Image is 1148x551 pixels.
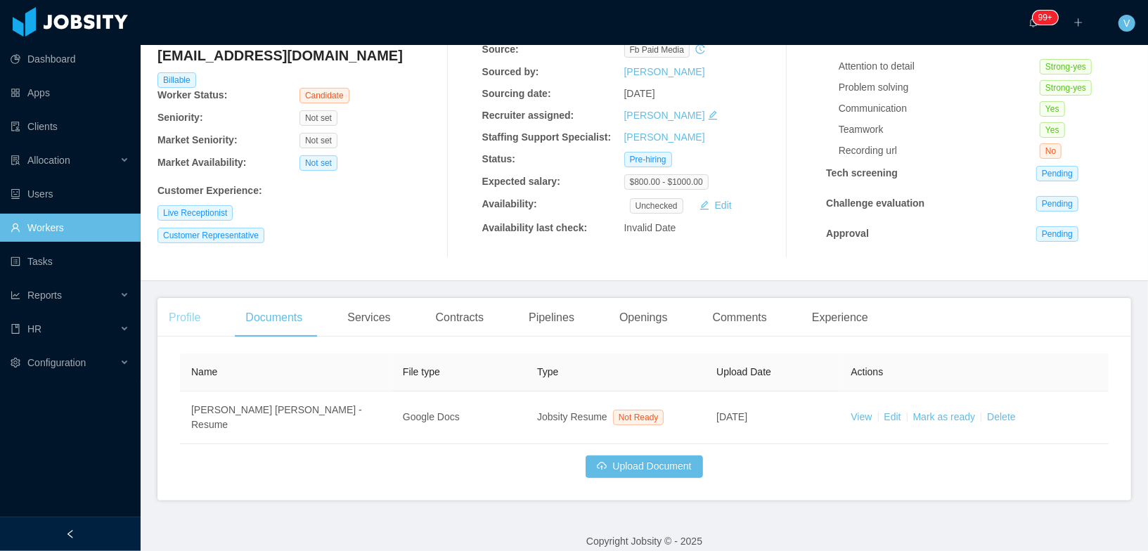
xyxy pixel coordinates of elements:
b: Availability: [482,198,537,209]
span: Not Ready [613,410,664,425]
a: [PERSON_NAME] [624,110,705,121]
td: [PERSON_NAME] [PERSON_NAME] - Resume [180,391,392,444]
span: Allocation [27,155,70,166]
span: Invalid Date [624,222,676,233]
span: Pending [1036,196,1078,212]
div: Problem solving [839,80,1040,95]
span: Pre-hiring [624,152,672,167]
strong: Approval [826,228,869,239]
div: Attention to detail [839,59,1040,74]
b: Recruiter assigned: [482,110,574,121]
div: Documents [234,298,314,337]
a: Mark as ready [913,411,976,422]
b: Customer Experience : [157,185,262,196]
div: Services [336,298,401,337]
span: Not set [299,155,337,171]
b: Sourcing date: [482,88,551,99]
div: Teamwork [839,122,1040,137]
b: Expected salary: [482,176,560,187]
i: icon: plus [1073,18,1083,27]
i: icon: book [11,324,20,334]
td: Google Docs [392,391,526,444]
span: Live Receptionist [157,205,233,221]
span: No [1040,143,1062,159]
b: Source: [482,44,519,55]
strong: Tech screening [826,167,898,179]
i: icon: setting [11,358,20,368]
a: Delete [987,411,1015,422]
i: icon: bell [1028,18,1038,27]
a: View [851,411,872,422]
div: Recording url [839,143,1040,158]
h4: [EMAIL_ADDRESS][DOMAIN_NAME] [157,46,441,65]
span: fb paid media [624,42,690,58]
span: $800.00 - $1000.00 [624,174,709,190]
a: [PERSON_NAME] [624,66,705,77]
b: Sourced by: [482,66,539,77]
span: Yes [1040,101,1065,117]
span: V [1123,15,1130,32]
span: Configuration [27,357,86,368]
div: Communication [839,101,1040,116]
a: icon: auditClients [11,112,129,141]
div: Contracts [425,298,495,337]
span: Pending [1036,166,1078,181]
span: Jobsity Resume [537,411,607,422]
b: Worker Status: [157,89,227,101]
span: Billable [157,72,196,88]
button: icon: cloud-uploadUpload Document [586,455,702,478]
button: icon: editEdit [694,197,737,214]
span: Reports [27,290,62,301]
b: Staffing Support Specialist: [482,131,612,143]
a: icon: profileTasks [11,247,129,275]
div: Pipelines [517,298,586,337]
i: icon: solution [11,155,20,165]
a: icon: pie-chartDashboard [11,45,129,73]
a: Edit [884,411,901,422]
i: icon: line-chart [11,290,20,300]
span: Type [537,366,558,377]
a: [PERSON_NAME] [624,131,705,143]
span: Pending [1036,226,1078,242]
span: [DATE] [716,411,747,422]
i: icon: history [695,44,705,54]
span: Candidate [299,88,349,103]
span: Not set [299,110,337,126]
b: Market Seniority: [157,134,238,145]
span: [DATE] [624,88,655,99]
span: Upload Date [716,366,771,377]
div: Experience [801,298,879,337]
a: icon: robotUsers [11,180,129,208]
div: Profile [157,298,212,337]
strong: Challenge evaluation [826,197,924,209]
b: Market Availability: [157,157,247,168]
span: Name [191,366,217,377]
span: Customer Representative [157,228,264,243]
span: Strong-yes [1040,80,1092,96]
a: icon: userWorkers [11,214,129,242]
span: HR [27,323,41,335]
span: Yes [1040,122,1065,138]
div: Openings [608,298,679,337]
i: icon: edit [708,110,718,120]
span: File type [403,366,440,377]
div: Comments [702,298,778,337]
a: icon: appstoreApps [11,79,129,107]
b: Availability last check: [482,222,588,233]
b: Seniority: [157,112,203,123]
b: Status: [482,153,515,164]
span: Strong-yes [1040,59,1092,74]
span: Not set [299,133,337,148]
span: Actions [851,366,883,377]
sup: 303 [1033,11,1058,25]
